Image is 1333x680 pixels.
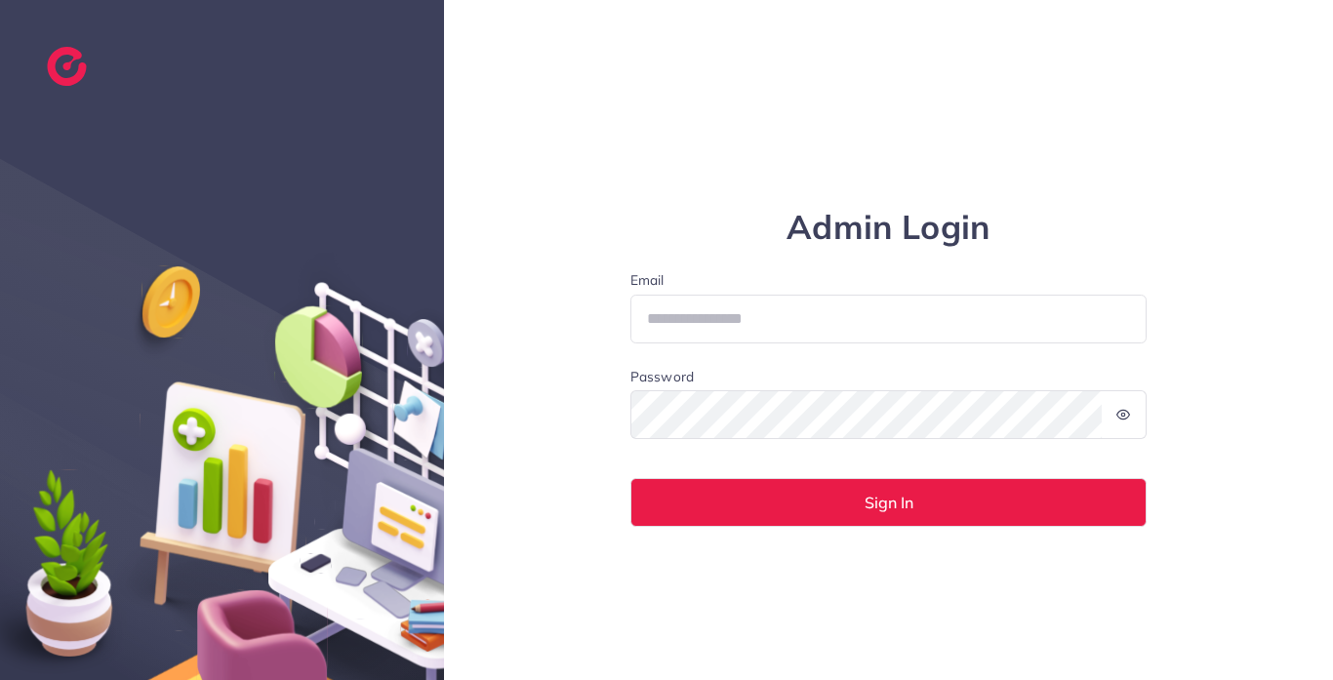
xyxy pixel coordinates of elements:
[630,270,1148,290] label: Email
[47,47,87,86] img: logo
[630,367,694,386] label: Password
[865,495,913,510] span: Sign In
[630,208,1148,248] h1: Admin Login
[630,478,1148,527] button: Sign In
